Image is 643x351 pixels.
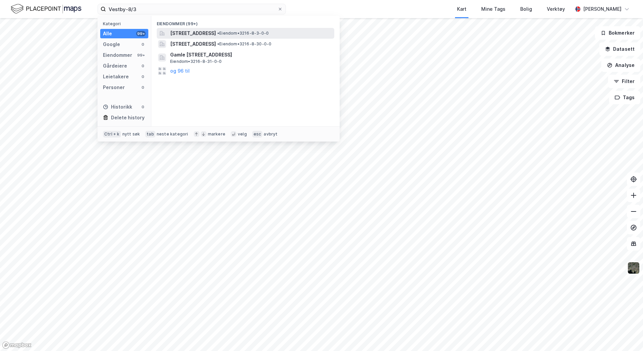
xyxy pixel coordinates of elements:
[583,5,621,13] div: [PERSON_NAME]
[111,114,145,122] div: Delete history
[170,40,216,48] span: [STREET_ADDRESS]
[140,104,146,110] div: 0
[103,21,148,26] div: Kategori
[170,67,190,75] button: og 96 til
[170,51,332,59] span: Gamle [STREET_ADDRESS]
[609,319,643,351] iframe: Chat Widget
[217,31,219,36] span: •
[106,4,277,14] input: Søk på adresse, matrikkel, gårdeiere, leietakere eller personer
[601,58,640,72] button: Analyse
[103,103,132,111] div: Historikk
[457,5,466,13] div: Kart
[140,74,146,79] div: 0
[103,51,132,59] div: Eiendommer
[252,131,263,138] div: esc
[170,29,216,37] span: [STREET_ADDRESS]
[136,31,146,36] div: 99+
[520,5,532,13] div: Bolig
[136,52,146,58] div: 99+
[481,5,505,13] div: Mine Tags
[151,16,340,28] div: Eiendommer (99+)
[2,341,32,349] a: Mapbox homepage
[595,26,640,40] button: Bokmerker
[140,63,146,69] div: 0
[145,131,155,138] div: tab
[609,319,643,351] div: Kontrollprogram for chat
[103,62,127,70] div: Gårdeiere
[609,91,640,104] button: Tags
[103,131,121,138] div: Ctrl + k
[11,3,81,15] img: logo.f888ab2527a4732fd821a326f86c7f29.svg
[608,75,640,88] button: Filter
[599,42,640,56] button: Datasett
[103,83,125,91] div: Personer
[103,30,112,38] div: Alle
[264,131,277,137] div: avbryt
[217,41,271,47] span: Eiendom • 3216-8-30-0-0
[627,262,640,274] img: 9k=
[170,59,222,64] span: Eiendom • 3216-8-31-0-0
[208,131,225,137] div: markere
[547,5,565,13] div: Verktøy
[217,41,219,46] span: •
[140,85,146,90] div: 0
[103,40,120,48] div: Google
[157,131,188,137] div: neste kategori
[103,73,129,81] div: Leietakere
[122,131,140,137] div: nytt søk
[140,42,146,47] div: 0
[217,31,269,36] span: Eiendom • 3216-8-3-0-0
[238,131,247,137] div: velg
